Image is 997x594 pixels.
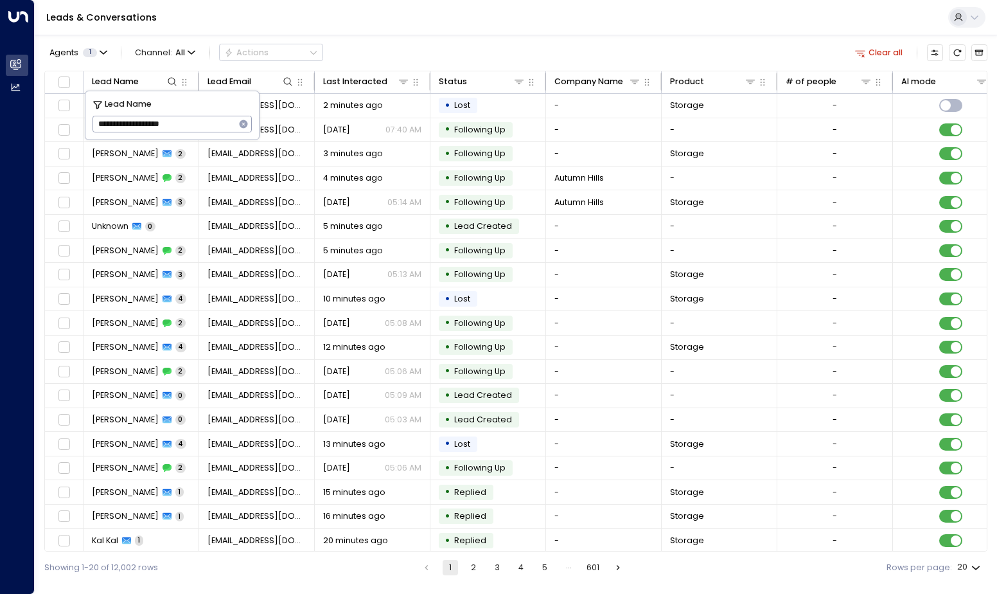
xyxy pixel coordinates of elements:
span: Following Up [454,197,506,208]
div: AI mode [901,75,989,89]
span: noname@noname.com [207,221,306,232]
div: - [833,172,837,184]
div: Lead Name [92,75,139,89]
span: Toggle select row [57,267,71,282]
span: sales@autumnhills.co.uk [207,172,306,184]
span: 2 [175,463,186,473]
span: gaba_sumit@yahoo.co.uk [207,487,306,498]
button: Archived Leads [971,44,987,60]
div: - [833,438,837,450]
span: Following Up [454,124,506,135]
span: Toggle select row [57,509,71,524]
div: • [445,313,450,333]
div: Lead Email [207,75,251,89]
p: 05:09 AM [385,390,421,401]
span: Storage [670,293,704,305]
div: - [833,341,837,353]
span: Claire Humpage [92,414,159,426]
span: jthompson149@gmail.com [207,318,306,329]
span: Mohammad Pakroo [92,269,159,280]
span: Toggle select row [57,534,71,548]
td: - [546,142,662,166]
td: - [546,408,662,432]
div: - [833,390,837,401]
div: Button group with a nested menu [219,44,323,61]
div: • [445,531,450,551]
td: - [546,480,662,504]
span: Lost [454,293,470,304]
div: • [445,386,450,406]
label: Rows per page: [887,562,952,574]
span: Following Up [454,318,506,328]
span: Replied [454,510,486,521]
td: - [662,215,777,239]
span: Unknown [92,221,128,232]
span: Following Up [454,341,506,352]
span: Following Up [454,245,506,256]
p: 05:08 AM [385,318,421,329]
span: Sep 09, 2025 [323,318,350,329]
span: 1 [175,512,184,521]
button: Go to page 601 [584,560,602,575]
div: - [833,487,837,498]
span: Kal Kal [92,535,118,546]
span: 3 [175,270,186,280]
button: Go to page 4 [513,560,529,575]
span: 4 [175,294,186,303]
td: - [546,529,662,553]
span: Toggle select row [57,316,71,330]
td: - [546,360,662,384]
td: - [662,456,777,480]
div: Last Interacted [323,75,410,89]
p: 07:40 AM [385,124,421,136]
div: • [445,96,450,116]
p: 05:06 AM [385,462,421,474]
div: Lead Email [207,75,295,89]
span: Storage [670,438,704,450]
span: Toggle select row [57,195,71,210]
span: Toggle select row [57,340,71,355]
span: 5 minutes ago [323,221,383,232]
button: Go to page 5 [537,560,552,575]
span: Following Up [454,366,506,377]
span: sales@autumnhills.co.uk [207,197,306,208]
span: 1 [175,487,184,497]
div: - [833,366,837,377]
div: • [445,289,450,309]
td: - [662,360,777,384]
span: Toggle select row [57,123,71,138]
span: John Bayliss [92,172,159,184]
button: Go to next page [610,560,626,575]
td: - [662,239,777,263]
span: Storage [670,269,704,280]
span: 0 [145,222,155,231]
span: Toggle select row [57,244,71,258]
span: Claire Humpage [92,390,159,401]
span: humpageclaire888@gmail.com [207,366,306,377]
div: # of people [786,75,836,89]
span: 16 minutes ago [323,510,385,522]
span: Storage [670,510,704,522]
div: Last Interacted [323,75,387,89]
span: 0 [175,415,186,424]
span: Storage [670,341,704,353]
span: nickless3761@gmail.com [207,535,306,546]
span: Toggle select row [57,461,71,476]
td: - [546,336,662,359]
span: Toggle select row [57,98,71,113]
span: 4 [175,342,186,352]
button: Channel:All [130,44,200,60]
span: Refresh [949,44,965,60]
td: - [546,384,662,408]
button: Clear all [851,44,908,60]
div: AI mode [901,75,936,89]
span: Following Up [454,462,506,473]
td: - [546,263,662,287]
td: - [662,384,777,408]
span: foad.pakroo@gmail.com [207,245,306,256]
div: - [833,318,837,329]
div: - [833,269,837,280]
div: • [445,482,450,502]
span: humpageclaire888@gmail.com [207,390,306,401]
span: Rahul Relekar [92,510,159,522]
